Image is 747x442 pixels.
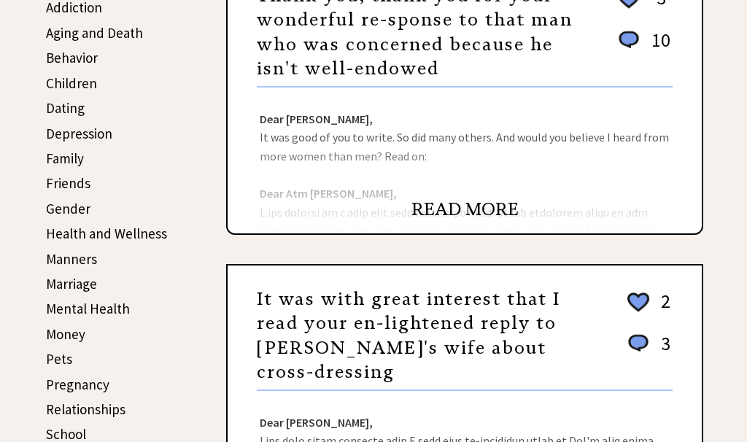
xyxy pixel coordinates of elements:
a: Friends [46,174,90,192]
div: It was good of you to write. So did many others. And would you believe I heard from more women th... [228,88,702,233]
a: It was with great interest that I read your en-lightened reply to [PERSON_NAME]'s wife about cros... [257,288,560,384]
a: Behavior [46,49,98,66]
a: Pets [46,350,72,368]
strong: Dear Atm [PERSON_NAME], [260,186,397,201]
img: message_round%201.png [625,332,651,355]
a: Gender [46,200,90,217]
a: Pregnancy [46,376,109,393]
strong: Dear [PERSON_NAME], [260,112,373,126]
a: Marriage [46,275,97,292]
strong: Dear [PERSON_NAME], [260,415,373,430]
a: Family [46,150,84,167]
a: Aging and Death [46,24,143,42]
td: 10 [644,28,671,66]
a: Mental Health [46,300,130,317]
a: READ MORE [411,198,519,220]
a: Relationships [46,400,125,418]
img: heart_outline%202.png [625,290,651,315]
td: 3 [654,331,671,370]
a: Manners [46,250,97,268]
a: Depression [46,125,112,142]
a: Money [46,325,85,343]
a: Children [46,74,97,92]
a: Dating [46,99,85,117]
td: 2 [654,289,671,330]
img: message_round%201.png [616,28,642,52]
a: Health and Wellness [46,225,167,242]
